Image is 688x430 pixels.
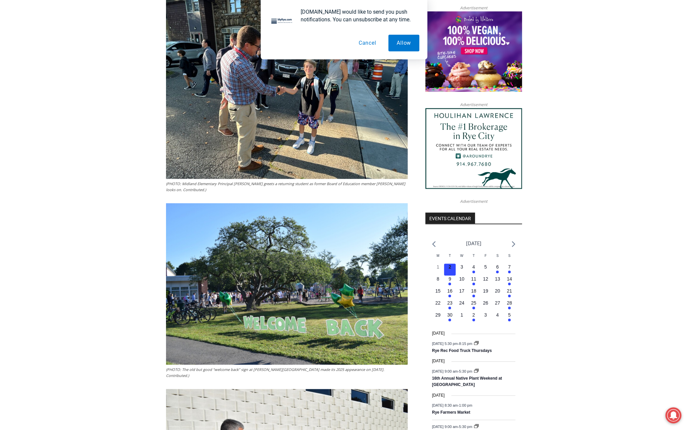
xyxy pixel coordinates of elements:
[168,0,315,65] div: "[PERSON_NAME] and I covered the [DATE] Parade, which was a really eye opening experience as I ha...
[480,276,492,288] button: 12
[456,300,468,312] button: 24
[468,312,480,324] button: 2 Has events
[448,307,451,309] em: Has events
[508,271,511,273] em: Has events
[447,288,453,294] time: 16
[456,264,468,276] button: 3
[468,264,480,276] button: 4 Has events
[160,65,323,83] a: Intern @ [DOMAIN_NAME]
[472,283,475,285] em: Has events
[459,369,472,373] span: 5:30 pm
[432,341,458,345] span: [DATE] 5:30 pm
[471,300,476,306] time: 25
[503,312,515,324] button: 5 Has events
[503,288,515,300] button: 21 Has events
[483,288,488,294] time: 19
[484,312,487,318] time: 3
[432,376,502,388] a: 16th Annual Native Plant Weekend at [GEOGRAPHIC_DATA]
[495,300,500,306] time: 27
[269,8,295,35] img: notification icon
[444,288,456,300] button: 16 Has events
[448,295,451,297] em: Has events
[447,312,453,318] time: 30
[480,300,492,312] button: 26
[432,348,492,354] a: Rye Rec Food Truck Thursdays
[435,312,441,318] time: 29
[512,241,515,247] a: Next month
[508,254,511,258] span: S
[460,254,463,258] span: W
[472,271,475,273] em: Has events
[472,295,475,297] em: Has events
[483,300,488,306] time: 26
[453,101,494,108] span: Advertisement
[508,319,511,321] em: Has events
[432,358,445,364] time: [DATE]
[444,253,456,264] div: Tuesday
[507,300,512,306] time: 28
[425,212,475,224] h2: Events Calendar
[491,312,503,324] button: 4
[437,276,439,282] time: 8
[460,264,463,270] time: 3
[491,288,503,300] button: 20
[432,425,458,429] span: [DATE] 9:00 am
[166,181,408,192] figcaption: (PHOTO: Midland Elementary Principal [PERSON_NAME] greets a returning student as former Board of ...
[508,264,511,270] time: 7
[459,288,464,294] time: 17
[166,203,408,365] img: (PHOTO: The old but good "welcome back" sign at Osborn Elementary made its 2025 appearance on Sep...
[444,312,456,324] button: 30 Has events
[496,312,499,318] time: 4
[425,108,522,189] a: Houlihan Lawrence The #1 Brokerage in Rye City
[447,300,453,306] time: 23
[466,239,481,248] li: [DATE]
[68,42,95,80] div: "the precise, almost orchestrated movements of cutting and assembling sushi and [PERSON_NAME] mak...
[483,276,488,282] time: 12
[473,254,475,258] span: T
[468,300,480,312] button: 25 Has events
[471,276,476,282] time: 11
[480,312,492,324] button: 3
[174,66,309,81] span: Intern @ [DOMAIN_NAME]
[507,288,512,294] time: 21
[449,276,451,282] time: 9
[468,253,480,264] div: Thursday
[432,241,436,247] a: Previous month
[459,276,464,282] time: 10
[508,312,511,318] time: 5
[432,253,444,264] div: Monday
[472,307,475,309] em: Has events
[444,300,456,312] button: 23 Has events
[449,264,451,270] time: 2
[437,254,439,258] span: M
[480,253,492,264] div: Friday
[432,312,444,324] button: 29
[468,276,480,288] button: 11 Has events
[508,295,511,297] em: Has events
[495,288,500,294] time: 20
[388,35,419,51] button: Allow
[468,288,480,300] button: 18 Has events
[432,392,445,399] time: [DATE]
[432,330,445,337] time: [DATE]
[496,271,499,273] em: Has events
[456,276,468,288] button: 10
[491,253,503,264] div: Saturday
[459,300,464,306] time: 24
[444,276,456,288] button: 9 Has events
[459,425,472,429] span: 5:30 pm
[472,319,475,321] em: Has events
[508,307,511,309] em: Has events
[448,319,451,321] em: Has events
[432,341,473,345] time: -
[448,283,451,285] em: Has events
[503,253,515,264] div: Sunday
[508,283,511,285] em: Has events
[432,300,444,312] button: 22
[435,288,441,294] time: 15
[485,254,487,258] span: F
[432,403,458,407] span: [DATE] 8:30 am
[503,276,515,288] button: 14 Has events
[503,264,515,276] button: 7 Has events
[459,403,472,407] span: 1:00 pm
